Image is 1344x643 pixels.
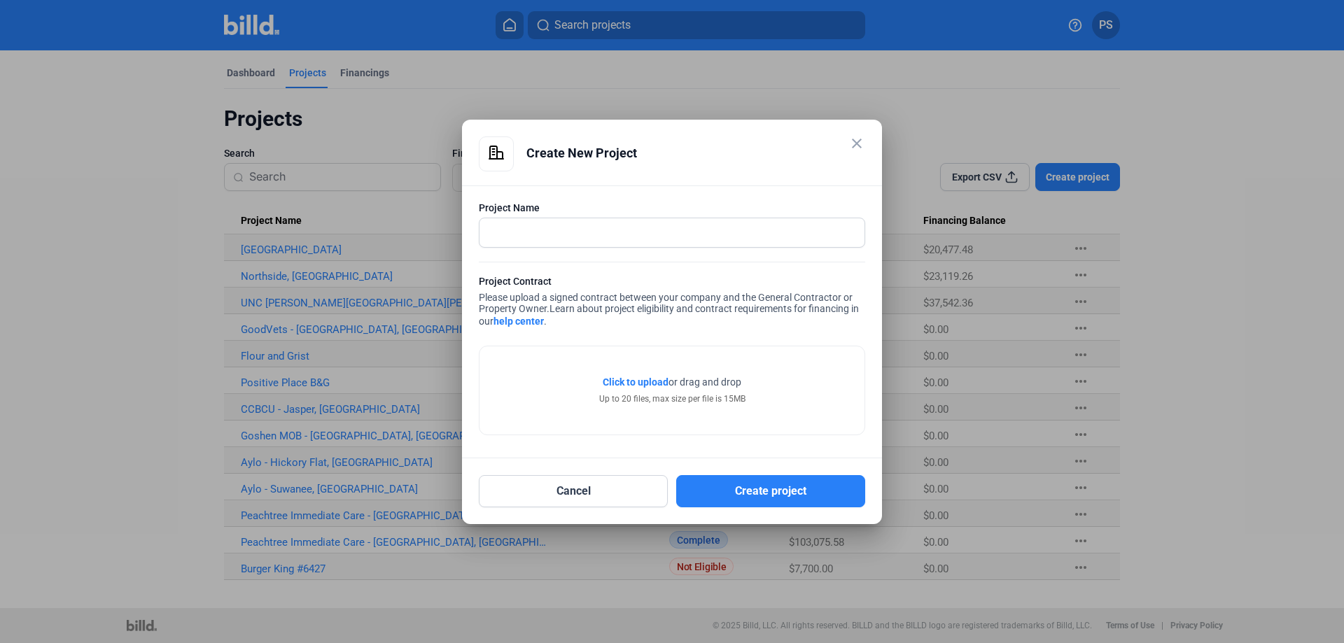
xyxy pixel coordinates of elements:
button: Create project [676,475,865,507]
div: Create New Project [526,136,865,170]
button: Cancel [479,475,668,507]
div: Please upload a signed contract between your company and the General Contractor or Property Owner. [479,274,865,332]
span: Learn about project eligibility and contract requirements for financing in our . [479,303,859,327]
div: Project Name [479,201,865,215]
span: Click to upload [603,376,668,388]
a: help center [493,316,544,327]
div: Project Contract [479,274,865,292]
div: Up to 20 files, max size per file is 15MB [599,393,745,405]
mat-icon: close [848,135,865,152]
span: or drag and drop [668,375,741,389]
